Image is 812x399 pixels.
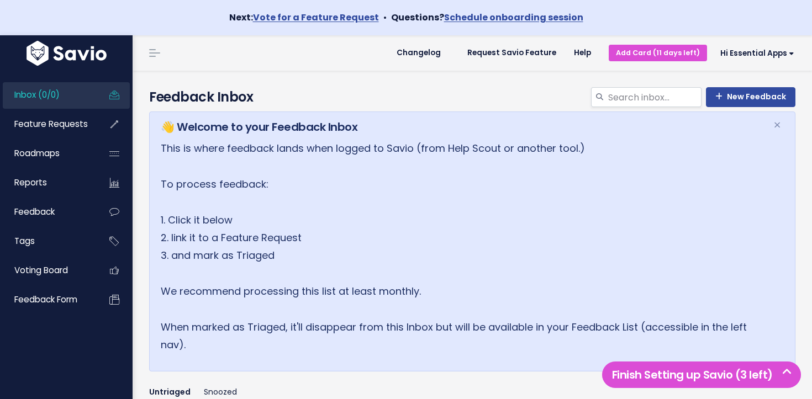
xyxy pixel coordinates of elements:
a: Roadmaps [3,141,92,166]
span: Inbox (0/0) [14,89,60,100]
span: × [773,116,781,134]
img: logo-white.9d6f32f41409.svg [24,41,109,66]
h5: Finish Setting up Savio (3 left) [607,366,796,383]
span: Reports [14,177,47,188]
a: Vote for a Feature Request [253,11,379,24]
a: Hi Essential Apps [707,45,803,62]
span: Feedback form [14,294,77,305]
span: Feedback [14,206,55,217]
span: Changelog [397,49,441,57]
p: This is where feedback lands when logged to Savio (from Help Scout or another tool.) To process f... [161,140,760,354]
a: Tags [3,228,92,254]
input: Search inbox... [607,87,702,107]
a: Schedule onboarding session [444,11,583,24]
strong: Questions? [391,11,583,24]
a: Feature Requests [3,111,92,137]
a: Help [565,45,600,61]
strong: Next: [229,11,379,24]
a: Feedback [3,199,92,225]
a: Inbox (0/0) [3,82,92,108]
span: Tags [14,235,35,247]
h4: Feedback Inbox [149,87,795,107]
button: Close [762,112,792,139]
a: Reports [3,170,92,195]
span: Roadmaps [14,147,60,159]
span: Voting Board [14,264,68,276]
a: New Feedback [706,87,795,107]
a: Add Card (11 days left) [609,45,707,61]
a: Request Savio Feature [458,45,565,61]
span: Feature Requests [14,118,88,130]
span: • [383,11,387,24]
a: Feedback form [3,287,92,312]
a: Voting Board [3,258,92,283]
h5: 👋 Welcome to your Feedback Inbox [161,119,760,135]
span: Hi Essential Apps [720,49,794,57]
